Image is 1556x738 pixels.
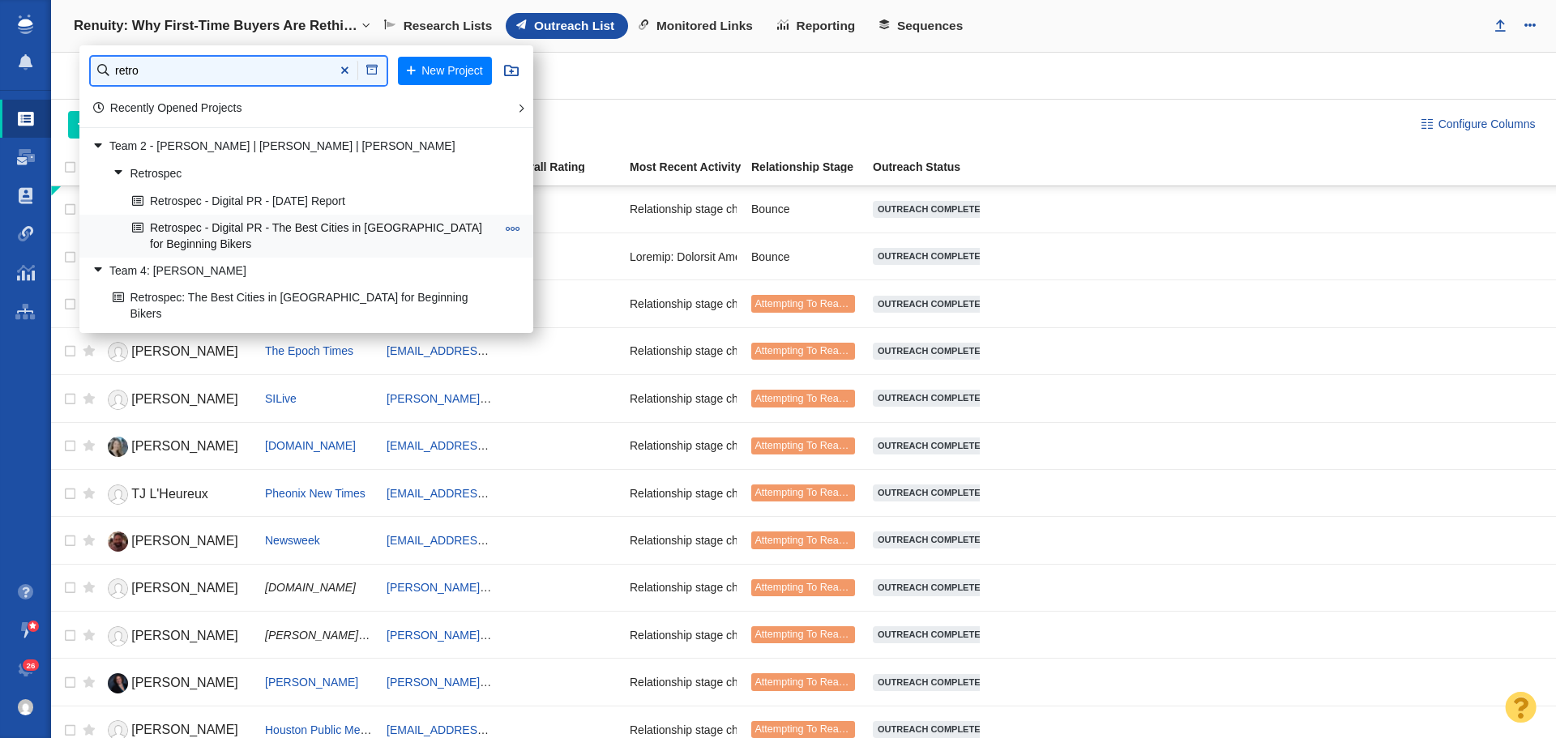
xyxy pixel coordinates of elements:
[131,534,238,548] span: [PERSON_NAME]
[508,161,628,173] div: Overall Rating
[387,676,766,689] a: [PERSON_NAME][EMAIL_ADDRESS][PERSON_NAME][DOMAIN_NAME]
[1438,116,1536,133] span: Configure Columns
[744,232,866,279] td: Bounce
[387,439,579,452] a: [EMAIL_ADDRESS][DOMAIN_NAME]
[265,581,356,594] span: [DOMAIN_NAME]
[265,344,353,357] span: The Epoch Times
[754,676,887,688] span: Attempting To Reach (2 tries)
[265,534,320,547] a: Newsweek
[131,629,238,642] span: [PERSON_NAME]
[68,111,174,139] button: Add People
[103,669,250,697] a: [PERSON_NAME]
[630,438,953,453] span: Relationship stage changed to: Attempting To Reach, 2 Attempts
[109,161,500,186] a: Retrospec
[744,375,866,422] td: Attempting To Reach (2 tries)
[93,101,242,114] a: Recently Opened Projects
[387,723,579,736] a: [EMAIL_ADDRESS][DOMAIN_NAME]
[508,161,628,175] a: Overall Rating
[630,533,953,548] span: Relationship stage changed to: Attempting To Reach, 2 Attempts
[131,487,208,501] span: TJ L'Heureux
[630,580,953,595] span: Relationship stage changed to: Attempting To Reach, 2 Attempts
[18,15,32,34] img: buzzstream_logo_iconsimple.png
[387,487,672,500] a: [EMAIL_ADDRESS][PERSON_NAME][DOMAIN_NAME]
[387,581,859,594] a: [PERSON_NAME][EMAIL_ADDRESS][PERSON_NAME][PERSON_NAME][DOMAIN_NAME]
[873,161,993,173] div: Outreach Status
[744,422,866,469] td: Attempting To Reach (2 tries)
[744,327,866,374] td: Attempting To Reach (2 tries)
[91,57,387,85] input: Find a Project
[630,391,953,406] span: Relationship stage changed to: Attempting To Reach, 2 Attempts
[387,344,579,357] a: [EMAIL_ADDRESS][DOMAIN_NAME]
[630,486,953,501] span: Relationship stage changed to: Attempting To Reach, 2 Attempts
[131,344,238,358] span: [PERSON_NAME]
[68,57,196,94] div: Websites
[754,393,887,404] span: Attempting To Reach (2 tries)
[131,439,238,453] span: [PERSON_NAME]
[506,13,628,39] a: Outreach List
[869,13,977,39] a: Sequences
[1412,111,1545,139] button: Configure Columns
[103,433,250,461] a: [PERSON_NAME]
[744,280,866,327] td: Attempting To Reach (2 tries)
[754,582,887,593] span: Attempting To Reach (2 tries)
[744,612,866,659] td: Attempting To Reach (2 tries)
[744,659,866,706] td: Attempting To Reach (2 tries)
[131,581,238,595] span: [PERSON_NAME]
[630,343,953,358] span: Relationship stage changed to: Attempting To Reach, 2 Attempts
[387,534,579,547] a: [EMAIL_ADDRESS][DOMAIN_NAME]
[128,215,500,256] a: Retrospec - Digital PR - The Best Cities in [GEOGRAPHIC_DATA] for Beginning Bikers
[387,629,766,642] a: [PERSON_NAME][EMAIL_ADDRESS][PERSON_NAME][DOMAIN_NAME]
[109,285,500,326] a: Retrospec: The Best Cities in [GEOGRAPHIC_DATA] for Beginning Bikers
[103,338,250,366] a: [PERSON_NAME]
[630,628,953,642] span: Relationship stage changed to: Attempting To Reach, 2 Attempts
[128,189,500,214] a: Retrospec - Digital PR - [DATE] Report
[744,564,866,611] td: Attempting To Reach (2 tries)
[265,723,375,736] a: Houston Public Media
[630,202,827,216] span: Relationship stage changed to: Bounce
[751,202,789,216] span: Bounce
[744,186,866,233] td: Bounce
[630,675,953,689] span: Relationship stage changed to: Attempting To Reach, 2 Attempts
[265,392,297,405] a: SILive
[744,517,866,564] td: Attempting To Reach (2 tries)
[103,622,250,651] a: [PERSON_NAME]
[754,487,887,498] span: Attempting To Reach (2 tries)
[103,574,250,603] a: [PERSON_NAME]
[754,723,887,735] span: Attempting To Reach (2 tries)
[754,629,887,640] span: Attempting To Reach (2 tries)
[534,19,614,33] span: Outreach List
[131,392,238,406] span: [PERSON_NAME]
[767,13,869,39] a: Reporting
[374,13,506,39] a: Research Lists
[630,723,953,737] span: Relationship stage changed to: Attempting To Reach, 2 Attempts
[131,676,238,689] span: [PERSON_NAME]
[754,535,887,546] span: Attempting To Reach (2 tries)
[744,469,866,516] td: Attempting To Reach (2 tries)
[88,134,500,160] a: Team 2 - [PERSON_NAME] | [PERSON_NAME] | [PERSON_NAME]
[265,629,390,642] span: [PERSON_NAME] News
[265,439,356,452] a: [DOMAIN_NAME]
[754,440,887,451] span: Attempting To Reach (2 tries)
[103,386,250,414] a: [PERSON_NAME]
[265,487,365,500] a: Pheonix New Times
[74,18,357,34] h4: Renuity: Why First-Time Buyers Are Rethinking the Starter Home
[387,392,672,405] a: [PERSON_NAME][EMAIL_ADDRESS][DOMAIN_NAME]
[88,258,500,284] a: Team 4: [PERSON_NAME]
[897,19,963,33] span: Sequences
[103,527,250,556] a: [PERSON_NAME]
[398,57,492,85] button: New Project
[656,19,753,33] span: Monitored Links
[131,723,238,736] span: [PERSON_NAME]
[751,161,871,173] div: Relationship Stage
[754,298,887,309] span: Attempting To Reach (2 tries)
[265,676,358,689] a: [PERSON_NAME]
[630,296,953,311] span: Relationship stage changed to: Attempting To Reach, 2 Attempts
[18,699,34,715] img: 6a5e3945ebbb48ba90f02ffc6c7ec16f
[797,19,856,33] span: Reporting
